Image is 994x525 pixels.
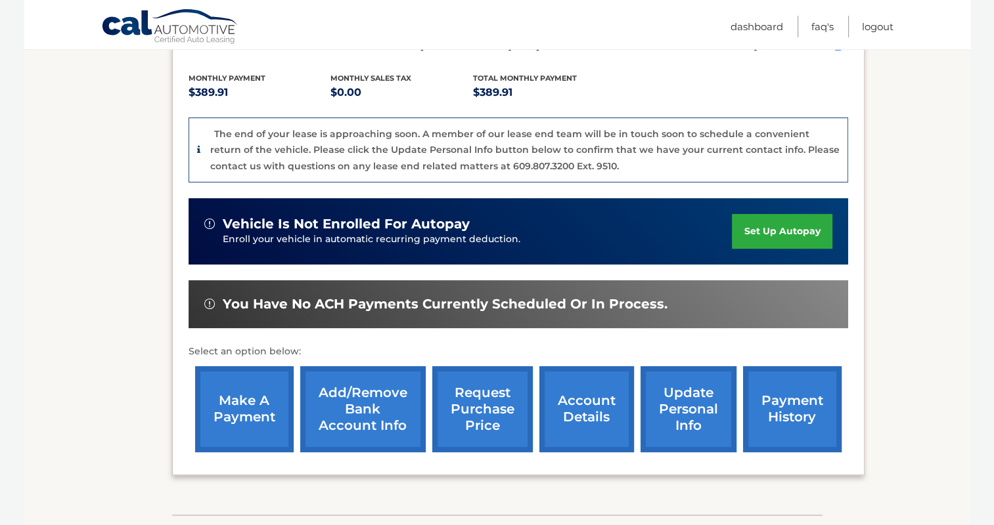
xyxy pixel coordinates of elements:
[473,83,616,102] p: $389.91
[862,16,893,37] a: Logout
[204,299,215,309] img: alert-white.svg
[300,366,426,452] a: Add/Remove bank account info
[330,83,473,102] p: $0.00
[473,73,577,83] span: Total Monthly Payment
[743,366,842,452] a: payment history
[210,128,840,172] p: The end of your lease is approaching soon. A member of our lease end team will be in touch soon t...
[223,216,470,232] span: vehicle is not enrolled for autopay
[101,9,239,47] a: Cal Automotive
[223,296,667,312] span: You have no ACH payments currently scheduled or in process.
[189,73,265,83] span: Monthly Payment
[189,344,848,360] p: Select an option below:
[432,366,533,452] a: request purchase price
[811,16,834,37] a: FAQ's
[731,16,783,37] a: Dashboard
[204,219,215,229] img: alert-white.svg
[539,366,634,452] a: account details
[732,214,832,249] a: set up autopay
[189,83,331,102] p: $389.91
[223,232,733,247] p: Enroll your vehicle in automatic recurring payment deduction.
[195,366,294,452] a: make a payment
[330,73,411,83] span: Monthly sales Tax
[641,366,736,452] a: update personal info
